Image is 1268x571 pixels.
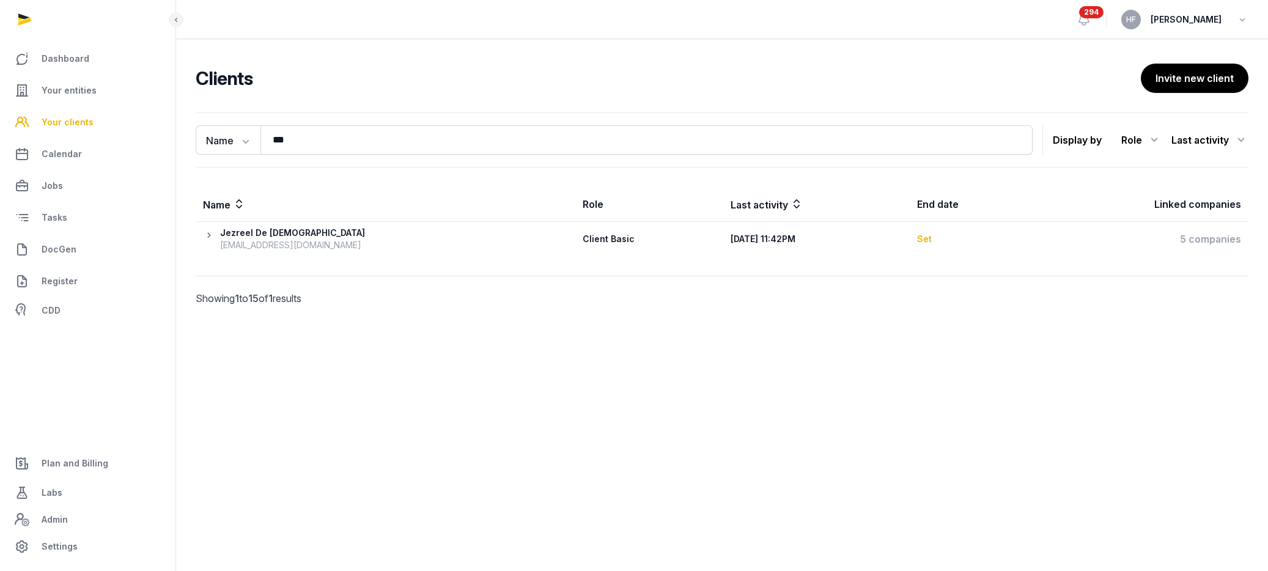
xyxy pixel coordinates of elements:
span: Your clients [42,115,94,130]
div: Set [917,233,1023,245]
span: DocGen [42,242,76,257]
th: Role [575,187,724,222]
button: Invite new client [1141,64,1248,93]
th: End date [910,187,1031,222]
th: Linked companies [1031,187,1248,222]
span: [PERSON_NAME] [1151,12,1222,27]
span: Calendar [42,147,82,161]
span: 1 [235,292,239,304]
span: Jobs [42,179,63,193]
p: Display by [1053,130,1102,150]
a: Your clients [10,108,166,137]
a: Admin [10,507,166,532]
span: 15 [248,292,259,304]
a: Settings [10,532,166,561]
th: Last activity [723,187,910,222]
a: Your entities [10,76,166,105]
div: Jezreel De [DEMOGRAPHIC_DATA] [220,227,365,239]
button: Name [196,125,260,155]
h2: Clients [196,67,1136,89]
span: Register [42,274,78,289]
span: Tasks [42,210,67,225]
div: Client Basic [583,233,714,245]
span: Your entities [42,83,97,98]
div: 5 companies [1038,232,1241,246]
a: Tasks [10,203,166,232]
a: Calendar [10,139,166,169]
th: Name [196,187,575,222]
a: Register [10,267,166,296]
span: Admin [42,512,68,527]
button: HF [1121,10,1141,29]
span: HF [1126,16,1136,23]
div: Role [1121,130,1162,150]
a: DocGen [10,235,166,264]
p: Showing to of results [196,276,444,320]
span: CDD [42,303,61,318]
a: Plan and Billing [10,449,166,478]
th: [DATE] 11:42PM [723,222,910,257]
a: Dashboard [10,44,166,73]
span: Plan and Billing [42,456,108,471]
span: Labs [42,485,62,500]
span: 294 [1079,6,1104,18]
span: Settings [42,539,78,554]
a: CDD [10,298,166,323]
span: 1 [268,292,273,304]
a: Labs [10,478,166,507]
div: Last activity [1171,130,1248,150]
span: Dashboard [42,51,89,66]
a: Jobs [10,171,166,201]
div: [EMAIL_ADDRESS][DOMAIN_NAME] [220,239,365,251]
